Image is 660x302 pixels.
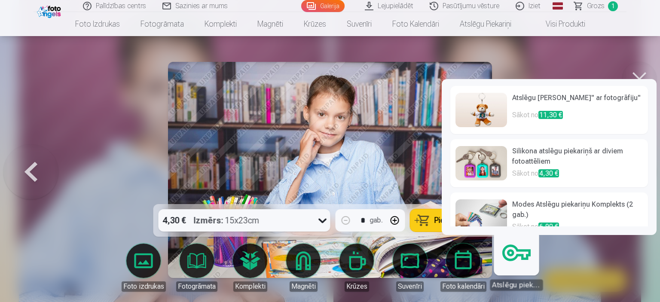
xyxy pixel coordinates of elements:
p: Sākot no [512,110,643,127]
h6: Silikona atslēgu piekariņš ar diviem fotoattēliem [512,146,643,168]
span: Pievienot grozam [434,217,495,224]
a: Suvenīri [386,244,434,292]
span: 6,90 € [538,223,559,231]
strong: Izmērs : [194,214,223,226]
p: Sākot no [512,222,643,234]
div: Komplekti [233,281,267,292]
a: Atslēgu piekariņi [449,12,522,36]
a: Visi produkti [522,12,596,36]
a: Fotogrāmata [130,12,194,36]
a: Modes Atslēgu piekariņu Komplekts (2 gab.)Sākot no6,90 € [450,192,648,241]
div: 4,30 € [159,209,190,232]
a: Fotogrāmata [173,244,221,292]
div: Suvenīri [396,281,424,292]
a: Atslēgu piekariņi [490,238,543,290]
a: Komplekti [194,12,247,36]
a: Silikona atslēgu piekariņš ar diviem fotoattēliemSākot no4,30 € [450,139,648,187]
div: Magnēti [290,281,318,292]
a: Krūzes [293,12,336,36]
a: Krūzes [333,244,381,292]
div: Foto kalendāri [440,281,486,292]
a: Foto kalendāri [382,12,449,36]
a: Foto kalendāri [439,244,487,292]
div: 15x23cm [194,209,260,232]
img: /fa1 [37,3,63,18]
span: 4,30 € [538,169,559,177]
h6: Atslēgu [PERSON_NAME]" ar fotogrāfiju" [512,93,643,110]
div: Foto izdrukas [122,281,166,292]
span: 1 [608,1,618,11]
a: Atslēgu [PERSON_NAME]" ar fotogrāfiju"Sākot no11,30 € [450,86,648,134]
a: Magnēti [279,244,327,292]
div: Krūzes [345,281,369,292]
h6: Modes Atslēgu piekariņu Komplekts (2 gab.) [512,199,643,222]
div: Fotogrāmata [176,281,217,292]
div: Atslēgu piekariņi [490,279,543,290]
a: Komplekti [226,244,274,292]
span: Grozs [587,1,605,11]
a: Suvenīri [336,12,382,36]
a: Foto izdrukas [65,12,130,36]
button: Pievienot grozam [410,209,502,232]
div: gab. [370,215,383,226]
span: 11,30 € [538,111,563,119]
a: Magnēti [247,12,293,36]
a: Foto izdrukas [119,244,168,292]
p: Sākot no [512,168,643,180]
